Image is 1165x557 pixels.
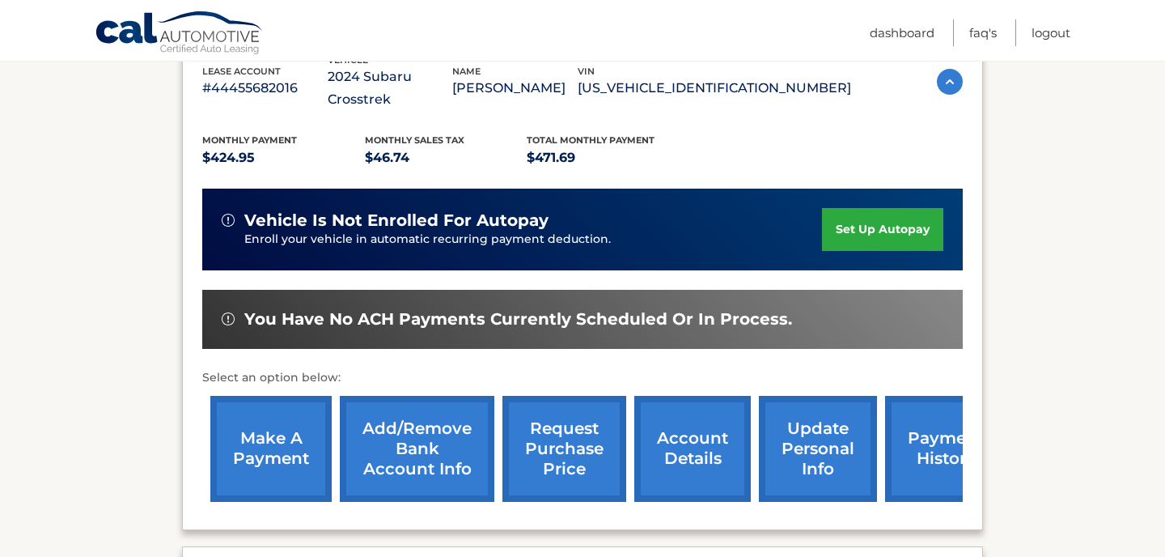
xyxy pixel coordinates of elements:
a: set up autopay [822,208,943,251]
a: Cal Automotive [95,11,265,57]
a: FAQ's [969,19,997,46]
a: request purchase price [502,396,626,502]
a: payment history [885,396,1006,502]
p: $46.74 [365,147,527,169]
span: name [452,66,481,77]
p: Select an option below: [202,368,963,388]
span: Monthly sales Tax [365,134,464,146]
p: [PERSON_NAME] [452,77,578,100]
img: alert-white.svg [222,214,235,227]
span: Total Monthly Payment [527,134,655,146]
a: account details [634,396,751,502]
p: [US_VEHICLE_IDENTIFICATION_NUMBER] [578,77,851,100]
p: $424.95 [202,147,365,169]
p: Enroll your vehicle in automatic recurring payment deduction. [244,231,822,249]
span: lease account [202,66,281,77]
p: #44455682016 [202,77,328,100]
img: alert-white.svg [222,313,235,325]
p: $471.69 [527,147,689,169]
img: accordion-active.svg [937,69,963,95]
a: Add/Remove bank account info [340,396,494,502]
span: vehicle is not enrolled for autopay [244,210,549,231]
a: Logout [1032,19,1070,46]
span: Monthly Payment [202,134,297,146]
span: You have no ACH payments currently scheduled or in process. [244,309,792,330]
span: vin [578,66,595,77]
a: make a payment [210,396,332,502]
a: Dashboard [870,19,934,46]
a: update personal info [759,396,877,502]
p: 2024 Subaru Crosstrek [328,66,453,111]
